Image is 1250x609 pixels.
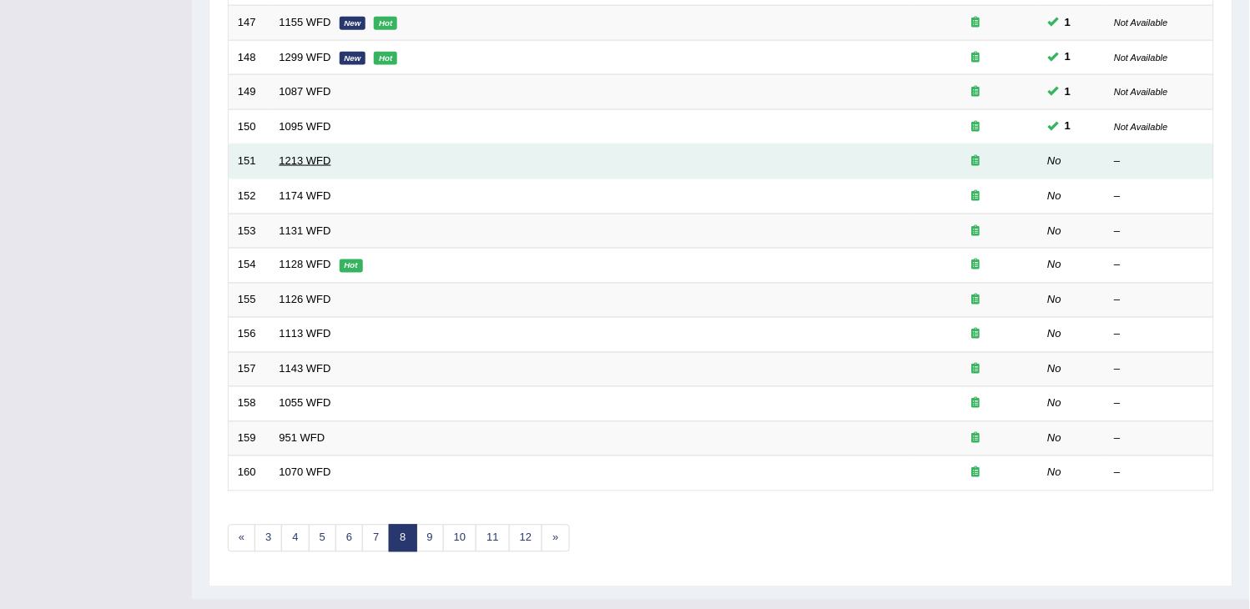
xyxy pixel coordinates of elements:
[1115,293,1205,309] div: –
[229,318,270,353] td: 156
[280,466,331,479] a: 1070 WFD
[1048,363,1062,375] em: No
[280,154,331,167] a: 1213 WFD
[923,362,1030,378] div: Exam occurring question
[362,525,390,552] a: 7
[923,293,1030,309] div: Exam occurring question
[280,189,331,202] a: 1174 WFD
[1115,189,1205,204] div: –
[1115,327,1205,343] div: –
[374,52,397,65] em: Hot
[1115,154,1205,169] div: –
[374,17,397,30] em: Hot
[1059,14,1078,32] span: You can still take this question
[280,85,331,98] a: 1087 WFD
[229,387,270,422] td: 158
[1059,118,1078,135] span: You can still take this question
[1048,189,1062,202] em: No
[228,525,255,552] a: «
[1048,294,1062,306] em: No
[476,525,509,552] a: 11
[229,144,270,179] td: 151
[923,15,1030,31] div: Exam occurring question
[443,525,476,552] a: 10
[280,294,331,306] a: 1126 WFD
[229,421,270,456] td: 159
[1115,122,1168,132] small: Not Available
[229,456,270,491] td: 160
[923,189,1030,204] div: Exam occurring question
[229,109,270,144] td: 150
[340,17,366,30] em: New
[309,525,336,552] a: 5
[1115,431,1205,447] div: –
[1115,87,1168,97] small: Not Available
[923,258,1030,274] div: Exam occurring question
[1048,259,1062,271] em: No
[923,396,1030,412] div: Exam occurring question
[1059,48,1078,66] span: You can still take this question
[1048,397,1062,410] em: No
[923,327,1030,343] div: Exam occurring question
[280,363,331,375] a: 1143 WFD
[542,525,569,552] a: »
[923,84,1030,100] div: Exam occurring question
[389,525,416,552] a: 8
[923,224,1030,239] div: Exam occurring question
[280,432,325,445] a: 951 WFD
[335,525,363,552] a: 6
[1048,224,1062,237] em: No
[229,6,270,41] td: 147
[509,525,542,552] a: 12
[416,525,444,552] a: 9
[255,525,282,552] a: 3
[229,75,270,110] td: 149
[280,51,331,63] a: 1299 WFD
[1115,362,1205,378] div: –
[229,214,270,249] td: 153
[229,352,270,387] td: 157
[340,259,363,273] em: Hot
[1115,18,1168,28] small: Not Available
[280,120,331,133] a: 1095 WFD
[280,224,331,237] a: 1131 WFD
[229,283,270,318] td: 155
[229,249,270,284] td: 154
[923,119,1030,135] div: Exam occurring question
[280,328,331,340] a: 1113 WFD
[229,40,270,75] td: 148
[1048,154,1062,167] em: No
[1059,83,1078,101] span: You can still take this question
[340,52,366,65] em: New
[923,154,1030,169] div: Exam occurring question
[1048,432,1062,445] em: No
[923,466,1030,481] div: Exam occurring question
[1115,224,1205,239] div: –
[229,179,270,214] td: 152
[280,16,331,28] a: 1155 WFD
[923,50,1030,66] div: Exam occurring question
[1048,466,1062,479] em: No
[280,259,331,271] a: 1128 WFD
[280,397,331,410] a: 1055 WFD
[281,525,309,552] a: 4
[1115,258,1205,274] div: –
[1048,328,1062,340] em: No
[923,431,1030,447] div: Exam occurring question
[1115,396,1205,412] div: –
[1115,53,1168,63] small: Not Available
[1115,466,1205,481] div: –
